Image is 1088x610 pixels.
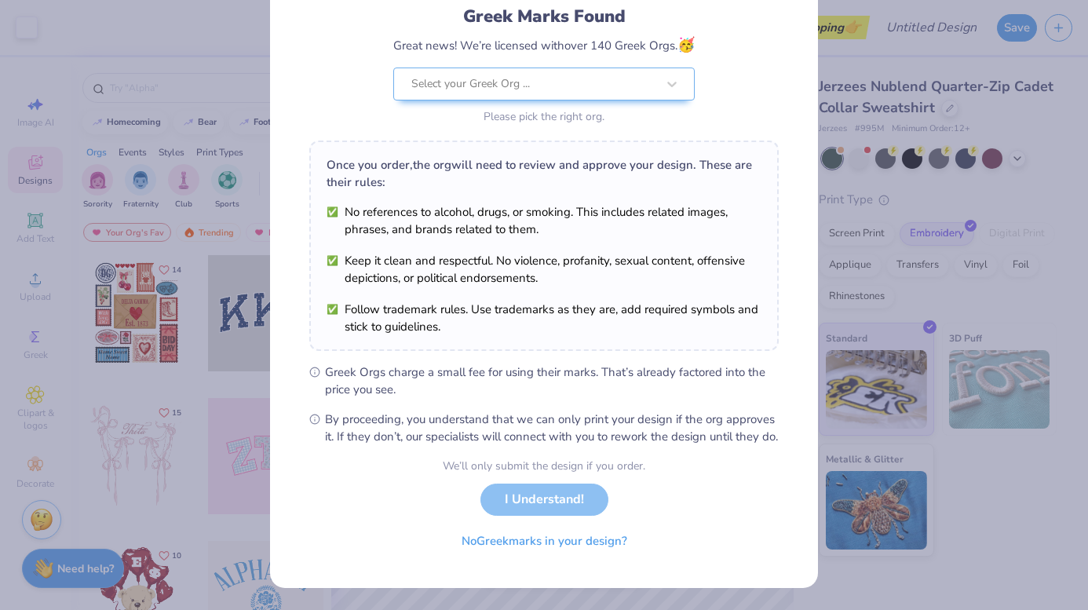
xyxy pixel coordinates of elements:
[325,411,779,445] span: By proceeding, you understand that we can only print your design if the org approves it. If they ...
[393,4,695,29] div: Greek Marks Found
[393,35,695,56] div: Great news! We’re licensed with over 140 Greek Orgs.
[677,35,695,54] span: 🥳
[327,252,761,287] li: Keep it clean and respectful. No violence, profanity, sexual content, offensive depictions, or po...
[443,458,645,474] div: We’ll only submit the design if you order.
[327,156,761,191] div: Once you order, the org will need to review and approve your design. These are their rules:
[393,108,695,125] div: Please pick the right org.
[325,363,779,398] span: Greek Orgs charge a small fee for using their marks. That’s already factored into the price you see.
[327,301,761,335] li: Follow trademark rules. Use trademarks as they are, add required symbols and stick to guidelines.
[448,525,641,557] button: NoGreekmarks in your design?
[327,203,761,238] li: No references to alcohol, drugs, or smoking. This includes related images, phrases, and brands re...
